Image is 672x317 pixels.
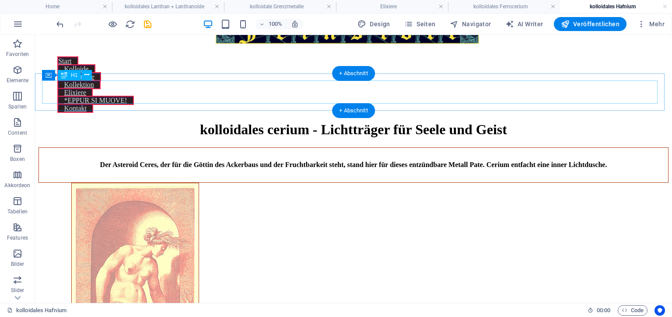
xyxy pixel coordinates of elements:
[10,156,25,163] p: Boxen
[7,208,28,215] p: Tabellen
[448,2,560,11] h4: kolloidales Ferrocerium
[603,307,604,314] span: :
[357,20,390,28] span: Design
[11,261,24,268] p: Bilder
[404,20,436,28] span: Seiten
[560,2,672,11] h4: kolloidales Hafnium
[8,129,27,136] p: Content
[125,19,135,29] i: Seite neu laden
[633,17,668,31] button: Mehr
[588,305,611,316] h6: Session-Zeit
[502,17,547,31] button: AI Writer
[332,103,375,118] div: + Abschnitt
[55,19,65,29] i: Rückgängig: Elemente löschen (Strg+Z)
[7,305,66,316] a: Klick, um Auswahl aufzuheben. Doppelklick öffnet Seitenverwaltung
[291,20,299,28] i: Bei Größenänderung Zoomstufe automatisch an das gewählte Gerät anpassen.
[71,73,77,78] span: H1
[143,19,153,29] i: Save (Ctrl+S)
[255,19,286,29] button: 100%
[332,66,375,81] div: + Abschnitt
[354,17,394,31] div: Design (Strg+Alt+Y)
[401,17,439,31] button: Seiten
[6,51,29,58] p: Favoriten
[336,2,448,11] h4: Elixiere
[505,20,543,28] span: AI Writer
[107,19,118,29] button: Klicke hier, um den Vorschau-Modus zu verlassen
[7,77,29,84] p: Elemente
[11,287,24,294] p: Slider
[618,305,647,316] button: Code
[8,103,27,110] p: Spalten
[446,17,495,31] button: Navigator
[450,20,491,28] span: Navigator
[4,182,30,189] p: Akkordeon
[55,19,65,29] button: undo
[112,2,224,11] h4: kolloidales Lanthan + Lanthanoide
[142,19,153,29] button: save
[561,20,619,28] span: Veröffentlichen
[637,20,665,28] span: Mehr
[224,2,336,11] h4: kolloidale Grenzmetalle
[268,19,282,29] h6: 100%
[7,234,28,241] p: Features
[554,17,626,31] button: Veröffentlichen
[597,305,610,316] span: 00 00
[654,305,665,316] button: Usercentrics
[354,17,394,31] button: Design
[125,19,135,29] button: reload
[622,305,644,316] span: Code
